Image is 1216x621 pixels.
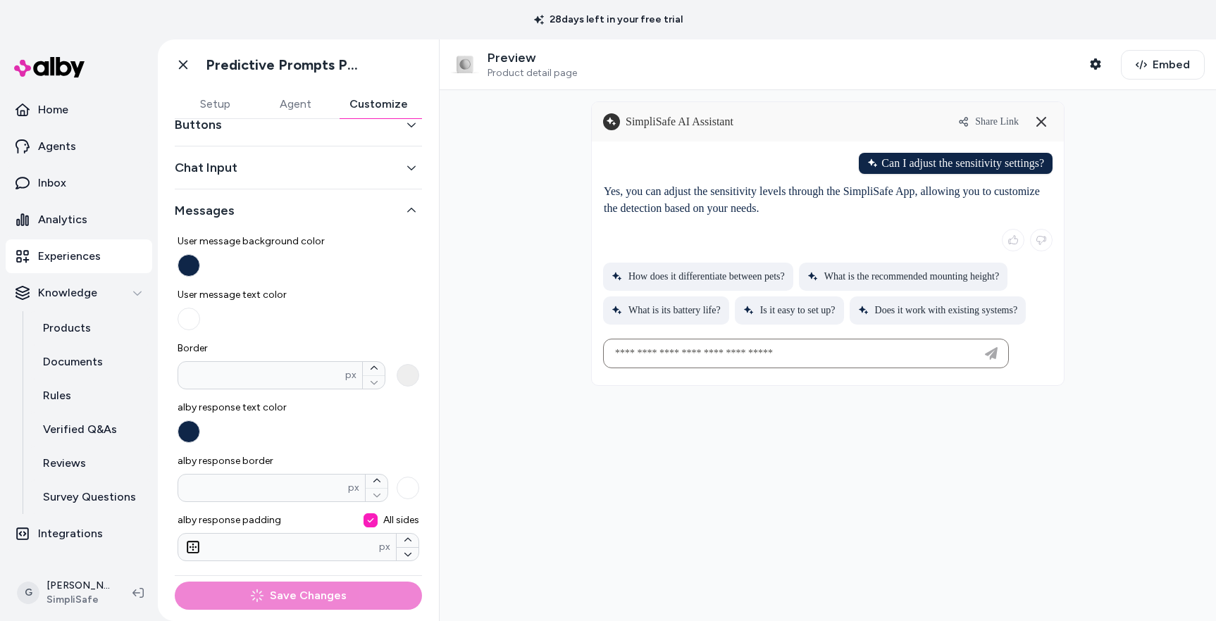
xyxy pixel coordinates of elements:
a: Rules [29,379,152,413]
button: Chat Input [175,158,422,177]
button: Buttons [175,115,422,134]
p: Analytics [38,211,87,228]
span: px [348,481,359,495]
label: alby response padding [178,513,419,527]
button: Embed [1121,50,1205,80]
span: G [17,582,39,604]
p: Preview [488,50,577,66]
span: px [345,368,356,382]
span: User message text color [178,288,419,302]
span: alby response text color [178,401,419,415]
a: Experiences [6,239,152,273]
button: Borderpx [363,362,385,375]
a: Survey Questions [29,480,152,514]
a: Documents [29,345,152,379]
p: Integrations [38,525,103,542]
button: G[PERSON_NAME]SimpliSafe [8,570,121,615]
img: alby Logo [14,57,85,77]
a: Reviews [29,446,152,480]
p: Verified Q&As [43,421,117,438]
p: Survey Questions [43,489,136,506]
button: Setup [175,90,255,118]
span: Product detail page [488,67,577,80]
button: alby response borderpx [397,477,419,499]
span: Border [178,341,419,356]
button: Messages [175,201,422,220]
button: alby response borderpx [366,475,387,488]
button: Knowledge [6,276,152,310]
p: 28 days left in your free trial [526,13,691,27]
p: Experiences [38,248,101,265]
button: Agent [255,90,335,118]
span: User message background color [178,234,419,249]
a: Verified Q&As [29,413,152,446]
p: Documents [43,353,103,370]
span: px [379,540,390,554]
a: Agents [6,130,152,163]
a: Inbox [6,166,152,200]
span: All sides [383,513,419,527]
div: Messages [175,220,422,564]
a: Products [29,311,152,345]
p: Home [38,101,68,118]
a: Home [6,93,152,127]
p: Rules [43,387,71,404]
p: Inbox [38,175,66,192]
p: Reviews [43,455,86,472]
p: Agents [38,138,76,155]
button: User message text color [178,308,200,330]
span: alby response border [178,454,419,468]
a: Integrations [6,517,152,551]
p: [PERSON_NAME] [46,579,110,593]
input: Borderpx [178,368,345,382]
button: All sides [364,513,378,527]
p: Products [43,320,91,337]
input: alby response borderpx [178,481,348,495]
button: Borderpx [397,364,419,387]
button: alby response borderpx [366,488,387,502]
button: User message background color [178,254,200,277]
button: Borderpx [363,375,385,389]
p: Knowledge [38,284,97,301]
span: SimpliSafe [46,593,110,607]
button: Customize [335,90,422,118]
span: Embed [1153,56,1190,73]
button: alby response text color [178,420,200,443]
h1: Predictive Prompts PDP [206,56,364,74]
a: Analytics [6,203,152,237]
img: Motion Sensor Gen 2 [451,51,479,79]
